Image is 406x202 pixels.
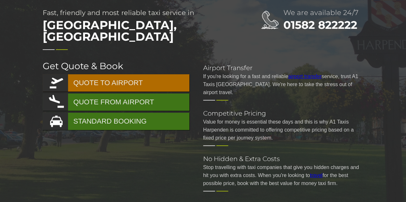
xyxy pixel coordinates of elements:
[203,65,364,71] h2: Airport Transfer
[203,163,364,187] p: Stop travelling with taxi companies that give you hidden charges and hit you with extra costs. Wh...
[43,113,189,130] a: STANDARD BOOKING
[283,9,364,16] h2: We are available 24/7
[203,156,364,162] h2: No Hidden & Extra Costs
[43,61,190,70] h2: Get Quote & Book
[43,9,235,45] h1: Fast, friendly and most reliable taxi service in
[43,74,189,92] a: QUOTE TO AIRPORT
[288,74,322,79] a: airport transfer
[43,93,189,111] a: QUOTE FROM AIRPORT
[310,173,323,178] a: travel
[43,16,235,45] span: [GEOGRAPHIC_DATA], [GEOGRAPHIC_DATA]
[203,72,364,96] p: If you're looking for a fast and reliable service, trust A1 Taxis [GEOGRAPHIC_DATA]. We're here t...
[203,110,364,117] h2: Competitive Pricing
[283,18,357,32] a: 01582 822222
[203,118,364,142] p: Value for money is essential these days and this is why A1 Taxis Harpenden is committed to offeri...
